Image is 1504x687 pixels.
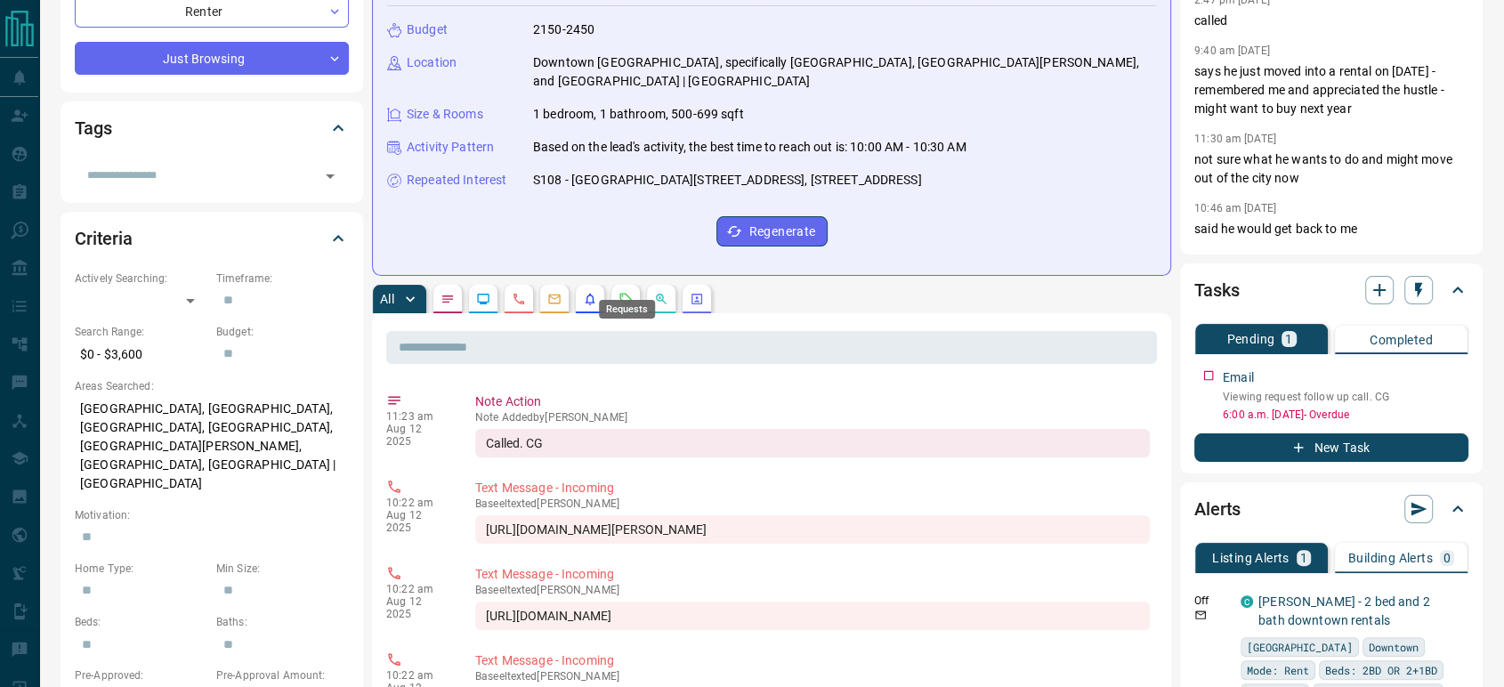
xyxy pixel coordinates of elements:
[475,392,1150,411] p: Note Action
[75,507,349,523] p: Motivation:
[1194,44,1270,57] p: 9:40 am [DATE]
[1194,609,1207,621] svg: Email
[216,614,349,630] p: Baths:
[75,114,111,142] h2: Tags
[1194,433,1468,462] button: New Task
[75,324,207,340] p: Search Range:
[1223,368,1254,387] p: Email
[1223,389,1468,405] p: Viewing request follow up call. CG
[380,293,394,305] p: All
[1443,552,1451,564] p: 0
[407,53,457,72] p: Location
[1194,276,1239,304] h2: Tasks
[75,340,207,369] p: $0 - $3,600
[533,105,744,124] p: 1 bedroom, 1 bathroom, 500-699 sqft
[533,138,966,157] p: Based on the lead's activity, the best time to reach out is: 10:00 AM - 10:30 AM
[1194,202,1276,214] p: 10:46 am [DATE]
[1194,150,1468,188] p: not sure what he wants to do and might move out of the city now
[475,411,1150,424] p: Note Added by [PERSON_NAME]
[75,667,207,683] p: Pre-Approved:
[318,164,343,189] button: Open
[475,479,1150,497] p: Text Message - Incoming
[1348,552,1433,564] p: Building Alerts
[1370,334,1433,346] p: Completed
[599,300,655,319] div: Requests
[654,292,668,306] svg: Opportunities
[75,614,207,630] p: Beds:
[512,292,526,306] svg: Calls
[533,53,1156,91] p: Downtown [GEOGRAPHIC_DATA], specifically [GEOGRAPHIC_DATA], [GEOGRAPHIC_DATA][PERSON_NAME], and [...
[216,561,349,577] p: Min Size:
[1247,661,1309,679] span: Mode: Rent
[216,271,349,287] p: Timeframe:
[216,667,349,683] p: Pre-Approval Amount:
[407,20,448,39] p: Budget
[547,292,562,306] svg: Emails
[386,410,449,423] p: 11:23 am
[475,565,1150,584] p: Text Message - Incoming
[1194,269,1468,311] div: Tasks
[386,595,449,620] p: Aug 12 2025
[475,602,1150,630] div: [URL][DOMAIN_NAME]
[1194,220,1468,238] p: said he would get back to me
[386,669,449,682] p: 10:22 am
[386,423,449,448] p: Aug 12 2025
[533,171,922,190] p: S108 - [GEOGRAPHIC_DATA][STREET_ADDRESS], [STREET_ADDRESS]
[475,515,1150,544] div: [URL][DOMAIN_NAME][PERSON_NAME]
[75,271,207,287] p: Actively Searching:
[475,429,1150,457] div: Called. CG
[716,216,828,247] button: Regenerate
[75,394,349,498] p: [GEOGRAPHIC_DATA], [GEOGRAPHIC_DATA], [GEOGRAPHIC_DATA], [GEOGRAPHIC_DATA], [GEOGRAPHIC_DATA][PER...
[1194,593,1230,609] p: Off
[1194,488,1468,530] div: Alerts
[1285,333,1292,345] p: 1
[386,509,449,534] p: Aug 12 2025
[216,324,349,340] p: Budget:
[1194,133,1276,145] p: 11:30 am [DATE]
[75,224,133,253] h2: Criteria
[475,497,1150,510] p: Baseel texted [PERSON_NAME]
[475,651,1150,670] p: Text Message - Incoming
[1241,595,1253,608] div: condos.ca
[75,42,349,75] div: Just Browsing
[475,670,1150,683] p: Baseel texted [PERSON_NAME]
[533,20,594,39] p: 2150-2450
[1212,552,1290,564] p: Listing Alerts
[583,292,597,306] svg: Listing Alerts
[441,292,455,306] svg: Notes
[1258,594,1430,627] a: [PERSON_NAME] - 2 bed and 2 bath downtown rentals
[386,497,449,509] p: 10:22 am
[1300,552,1307,564] p: 1
[1247,638,1353,656] span: [GEOGRAPHIC_DATA]
[407,138,494,157] p: Activity Pattern
[1325,661,1437,679] span: Beds: 2BD OR 2+1BD
[1194,62,1468,118] p: says he just moved into a rental on [DATE] - remembered me and appreciated the hustle - might wan...
[475,584,1150,596] p: Baseel texted [PERSON_NAME]
[1194,495,1241,523] h2: Alerts
[407,105,483,124] p: Size & Rooms
[75,107,349,150] div: Tags
[75,217,349,260] div: Criteria
[1194,12,1468,30] p: called
[75,378,349,394] p: Areas Searched:
[75,561,207,577] p: Home Type:
[476,292,490,306] svg: Lead Browsing Activity
[1223,407,1468,423] p: 6:00 a.m. [DATE] - Overdue
[690,292,704,306] svg: Agent Actions
[1226,333,1274,345] p: Pending
[407,171,506,190] p: Repeated Interest
[386,583,449,595] p: 10:22 am
[1369,638,1419,656] span: Downtown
